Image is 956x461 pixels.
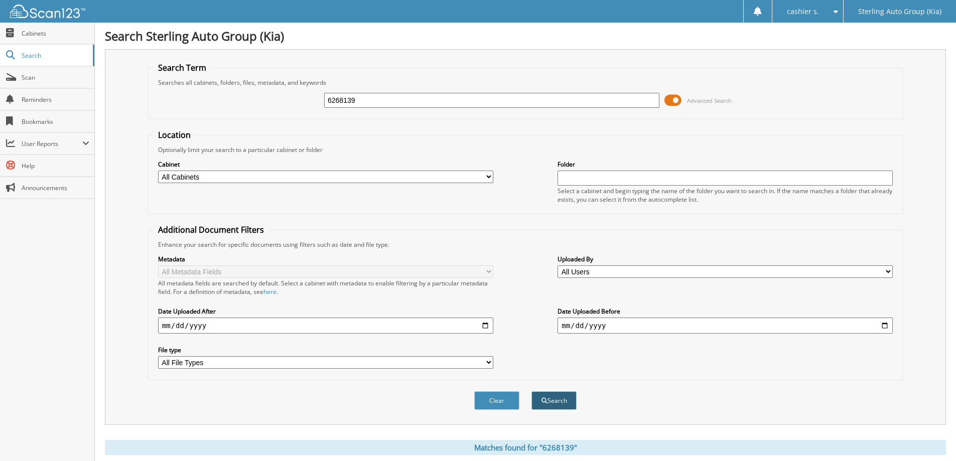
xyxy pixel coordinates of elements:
[158,255,493,263] label: Metadata
[787,9,819,15] span: cashier s.
[531,391,577,410] button: Search
[153,240,898,249] div: Enhance your search for specific documents using filters such as date and file type.
[474,391,519,410] button: Clear
[10,5,85,18] img: scan123-logo-white.svg
[558,318,893,334] input: end
[158,160,493,169] label: Cabinet
[22,117,89,126] span: Bookmarks
[22,162,89,170] span: Help
[22,95,89,104] span: Reminders
[22,73,89,82] span: Scan
[153,145,898,154] div: Optionally limit your search to a particular cabinet or folder
[263,287,277,296] a: here
[687,97,732,104] span: Advanced Search
[22,139,82,148] span: User Reports
[153,129,196,140] legend: Location
[158,307,493,316] label: Date Uploaded After
[153,224,269,235] legend: Additional Document Filters
[858,9,941,15] span: Sterling Auto Group (Kia)
[153,62,211,73] legend: Search Term
[105,440,946,455] div: Matches found for "6268139"
[22,51,88,60] span: Search
[158,346,493,354] label: File type
[22,29,89,38] span: Cabinets
[558,255,893,263] label: Uploaded By
[558,187,893,204] div: Select a cabinet and begin typing the name of the folder you want to search in. If the name match...
[105,28,946,44] h1: Search Sterling Auto Group (Kia)
[158,279,493,296] div: All metadata fields are searched by default. Select a cabinet with metadata to enable filtering b...
[558,160,893,169] label: Folder
[906,413,956,461] iframe: Chat Widget
[158,318,493,334] input: start
[22,184,89,192] span: Announcements
[153,78,898,87] div: Searches all cabinets, folders, files, metadata, and keywords
[558,307,893,316] label: Date Uploaded Before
